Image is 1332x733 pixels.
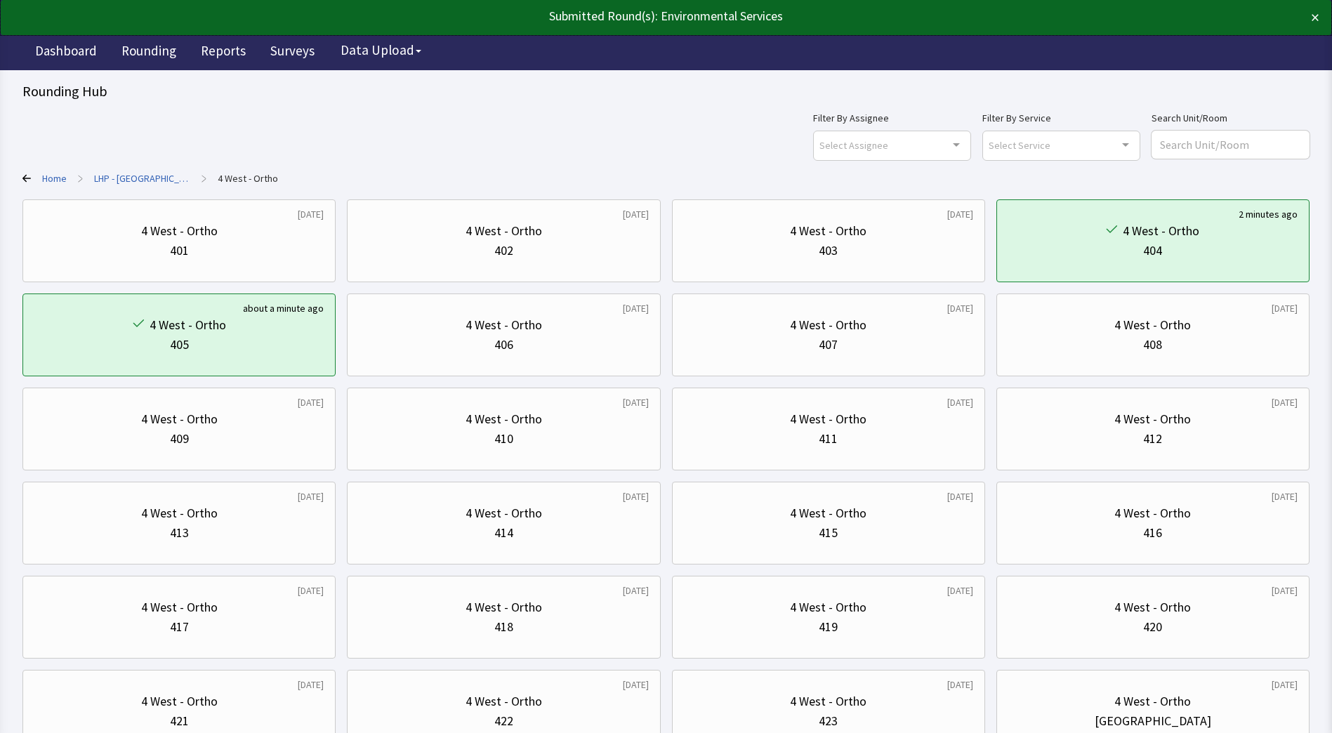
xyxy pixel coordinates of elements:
div: 4 West - Ortho [141,409,218,429]
div: [DATE] [298,678,324,692]
a: 4 West - Ortho [218,171,278,185]
div: 423 [819,711,838,731]
div: about a minute ago [243,301,324,315]
label: Filter By Assignee [813,110,971,126]
div: [DATE] [623,207,649,221]
span: Select Assignee [819,137,888,153]
div: 416 [1143,523,1162,543]
a: Surveys [260,35,325,70]
div: 4 West - Ortho [1114,409,1191,429]
div: 4 West - Ortho [790,503,866,523]
div: 419 [819,617,838,637]
div: 417 [170,617,189,637]
div: 4 West - Ortho [790,221,866,241]
div: [DATE] [298,395,324,409]
div: 4 West - Ortho [150,315,226,335]
a: Home [42,171,67,185]
div: [DATE] [298,489,324,503]
div: Rounding Hub [22,81,1310,101]
div: [DATE] [623,301,649,315]
span: > [202,164,206,192]
div: 401 [170,241,189,260]
span: Select Service [989,137,1050,153]
div: 2 minutes ago [1239,207,1298,221]
div: 4 West - Ortho [141,221,218,241]
div: Submitted Round(s): Environmental Services [13,6,1189,26]
div: 4 West - Ortho [466,315,542,335]
div: 4 West - Ortho [466,692,542,711]
div: [DATE] [623,395,649,409]
a: Dashboard [25,35,107,70]
input: Search Unit/Room [1152,131,1310,159]
a: LHP - Pascack Valley [94,171,190,185]
div: [DATE] [947,395,973,409]
div: 402 [494,241,513,260]
div: 4 West - Ortho [141,597,218,617]
div: 422 [494,711,513,731]
div: 4 West - Ortho [1123,221,1199,241]
div: [DATE] [947,301,973,315]
div: 4 West - Ortho [141,503,218,523]
div: [DATE] [1272,678,1298,692]
div: 418 [494,617,513,637]
div: 413 [170,523,189,543]
div: 4 West - Ortho [141,692,218,711]
div: 4 West - Ortho [790,315,866,335]
div: [DATE] [623,583,649,597]
div: 409 [170,429,189,449]
div: 4 West - Ortho [1114,692,1191,711]
div: [DATE] [623,489,649,503]
div: [DATE] [298,583,324,597]
div: 421 [170,711,189,731]
div: [DATE] [1272,395,1298,409]
div: 412 [1143,429,1162,449]
div: 408 [1143,335,1162,355]
div: [DATE] [947,583,973,597]
div: 406 [494,335,513,355]
div: 4 West - Ortho [1114,503,1191,523]
button: × [1311,6,1319,29]
div: 4 West - Ortho [466,503,542,523]
div: 410 [494,429,513,449]
div: 4 West - Ortho [790,409,866,429]
div: 4 West - Ortho [466,409,542,429]
div: 407 [819,335,838,355]
div: 411 [819,429,838,449]
div: [DATE] [947,489,973,503]
button: Data Upload [332,37,430,63]
div: 4 West - Ortho [790,597,866,617]
div: [DATE] [947,678,973,692]
div: 404 [1143,241,1162,260]
div: 4 West - Ortho [466,597,542,617]
div: [DATE] [947,207,973,221]
a: Rounding [111,35,187,70]
div: 420 [1143,617,1162,637]
div: [DATE] [298,207,324,221]
div: 403 [819,241,838,260]
div: [DATE] [1272,489,1298,503]
div: 4 West - Ortho [1114,315,1191,335]
div: 4 West - Ortho [466,221,542,241]
label: Search Unit/Room [1152,110,1310,126]
div: 415 [819,523,838,543]
div: 405 [170,335,189,355]
label: Filter By Service [982,110,1140,126]
a: Reports [190,35,256,70]
span: > [78,164,83,192]
div: 4 West - Ortho [1114,597,1191,617]
div: 4 West - Ortho [790,692,866,711]
div: [DATE] [1272,301,1298,315]
div: 414 [494,523,513,543]
div: [GEOGRAPHIC_DATA] [1095,711,1211,731]
div: [DATE] [623,678,649,692]
div: [DATE] [1272,583,1298,597]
